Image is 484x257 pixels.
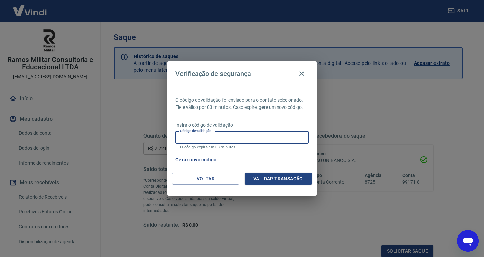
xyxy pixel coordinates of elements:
button: Validar transação [245,173,312,185]
p: Insira o código de validação [175,122,309,129]
p: O código expira em 03 minutos. [180,145,304,149]
iframe: Botão para abrir a janela de mensagens [457,230,479,252]
p: O código de validação foi enviado para o contato selecionado. Ele é válido por 03 minutos. Caso e... [175,97,309,111]
button: Gerar novo código [173,154,219,166]
label: Código de validação [180,128,211,133]
button: Voltar [172,173,239,185]
h4: Verificação de segurança [175,70,251,78]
